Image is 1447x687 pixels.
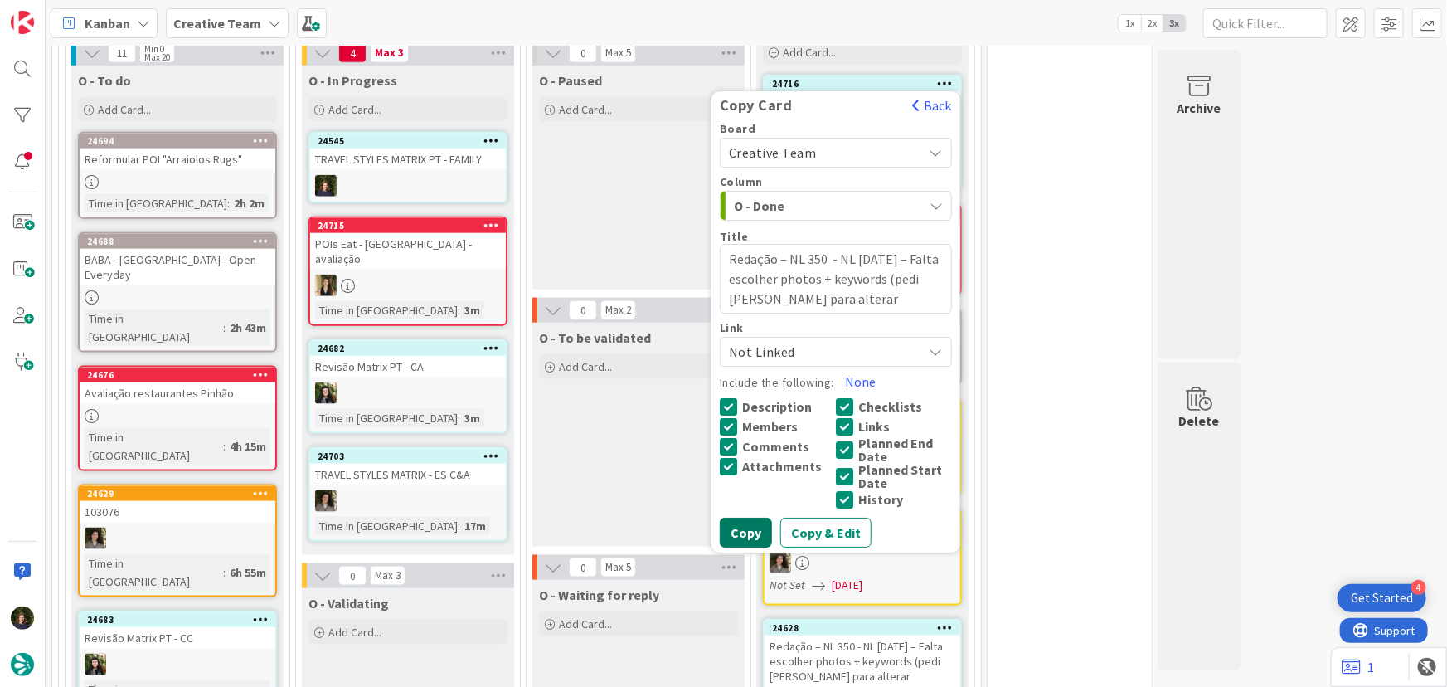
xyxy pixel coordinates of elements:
span: : [458,301,460,319]
button: Links [836,417,952,436]
div: BC [310,382,506,404]
span: : [227,194,230,212]
button: Description [720,397,836,417]
span: Add Card... [98,102,151,117]
div: 24716Copy CardBackBoardCreative TeamColumnO - DoneTitleRedação – NL 350 - NL [DATE] – Falta escol... [765,76,960,158]
div: 24629 [87,488,275,499]
div: 24683 [87,614,275,626]
div: 24682 [318,343,506,354]
button: Members [720,417,836,436]
a: 1 [1342,657,1374,677]
div: Time in [GEOGRAPHIC_DATA] [315,409,458,427]
div: Get Started [1351,590,1413,607]
span: Creative Team [729,145,817,162]
span: Checklists [858,400,922,413]
span: Kanban [85,13,130,33]
span: Add Card... [328,102,381,117]
div: 24688 [80,234,275,249]
button: Attachments [720,456,836,476]
div: 24694Reformular POI "Arraiolos Rugs" [80,134,275,170]
img: BC [85,654,106,675]
div: Time in [GEOGRAPHIC_DATA] [85,554,223,591]
div: 24703TRAVEL STYLES MATRIX - ES C&A [310,449,506,485]
button: History [836,490,952,509]
button: Planned End Date [836,436,952,463]
img: BC [315,382,337,404]
span: : [458,517,460,535]
span: 0 [569,43,597,63]
div: 24682Revisão Matrix PT - CA [310,341,506,378]
span: O - Validating [308,595,389,611]
div: 24715POIs Eat - [GEOGRAPHIC_DATA] - avaliação [310,218,506,270]
span: Links [858,420,890,433]
span: O - In Progress [308,72,397,89]
div: 24716 [772,78,960,90]
div: Delete [1179,411,1220,431]
span: O - To do [78,72,131,89]
img: MS [85,528,106,549]
span: 0 [338,566,367,586]
div: 2h 2m [230,194,269,212]
div: POIs Eat - [GEOGRAPHIC_DATA] - avaliação [310,233,506,270]
div: MS [310,490,506,512]
div: 24683 [80,612,275,627]
span: Add Card... [559,616,612,631]
span: : [223,437,226,456]
img: avatar [11,653,34,676]
div: Revisão Matrix PT - CC [80,627,275,649]
button: O - Done [720,192,952,222]
div: Max 5 [605,49,631,57]
span: History [858,493,903,506]
div: 24629103076 [80,486,275,523]
span: 4 [338,43,367,63]
b: Creative Team [173,15,261,32]
div: 24703 [310,449,506,464]
i: Not Set [770,577,805,592]
div: Time in [GEOGRAPHIC_DATA] [315,517,458,535]
button: Back [911,97,952,115]
span: O - Done [734,196,858,217]
div: 3m [460,409,484,427]
div: 24628 [772,622,960,634]
div: BABA - [GEOGRAPHIC_DATA] - Open Everyday [80,249,275,285]
div: 24694 [80,134,275,149]
textarea: Redação – NL 350 - NL [DATE] – Falta escolher photos + keywords (pedi [PERSON_NAME] para alterar ... [720,245,952,314]
div: 24688 [87,236,275,247]
img: SP [315,275,337,296]
span: 3x [1163,15,1186,32]
div: Max 3 [375,572,401,580]
span: Support [35,2,75,22]
div: 24628 [765,621,960,636]
div: 24676 [87,369,275,381]
div: TRAVEL STYLES MATRIX - ES C&A [310,464,506,485]
div: Time in [GEOGRAPHIC_DATA] [85,428,223,465]
span: 11 [108,43,136,63]
span: Add Card... [328,625,381,640]
div: 2h 43m [226,319,270,337]
div: BC [80,654,275,675]
span: O - Paused [539,72,602,89]
div: 4h 15m [226,437,270,456]
div: Avaliação restaurantes Pinhão [80,382,275,404]
div: MS [80,528,275,549]
span: Link [720,322,744,334]
span: Add Card... [559,359,612,374]
input: Quick Filter... [1203,8,1328,38]
span: Not Linked [729,340,915,363]
button: Checklists [836,397,952,417]
span: Planned End Date [858,436,952,463]
span: Planned Start Date [858,463,952,490]
div: 4 [1411,580,1426,595]
div: 24716Copy CardBackBoardCreative TeamColumnO - DoneTitleRedação – NL 350 - NL [DATE] – Falta escol... [765,76,960,91]
button: Copy & Edit [780,518,872,548]
span: O - Waiting for reply [539,587,659,603]
div: Min 0 [144,45,164,53]
button: Comments [720,436,836,456]
span: : [223,319,226,337]
label: Include the following: [720,377,834,388]
span: Copy Card [711,98,801,114]
span: 2x [1141,15,1163,32]
div: SP [310,275,506,296]
div: 24715 [318,220,506,231]
button: Planned Start Date [836,463,952,490]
